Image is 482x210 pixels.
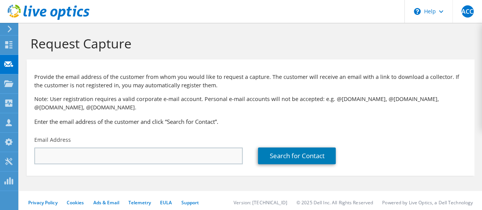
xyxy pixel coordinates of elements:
[34,95,467,112] p: Note: User registration requires a valid corporate e-mail account. Personal e-mail accounts will ...
[28,199,58,206] a: Privacy Policy
[67,199,84,206] a: Cookies
[461,5,474,18] span: ACC
[234,199,287,206] li: Version: [TECHNICAL_ID]
[296,199,373,206] li: © 2025 Dell Inc. All Rights Reserved
[34,73,467,90] p: Provide the email address of the customer from whom you would like to request a capture. The cust...
[181,199,199,206] a: Support
[34,136,71,144] label: Email Address
[30,35,467,51] h1: Request Capture
[382,199,473,206] li: Powered by Live Optics, a Dell Technology
[128,199,151,206] a: Telemetry
[160,199,172,206] a: EULA
[414,8,421,15] svg: \n
[34,117,467,126] h3: Enter the email address of the customer and click “Search for Contact”.
[93,199,119,206] a: Ads & Email
[258,147,336,164] a: Search for Contact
